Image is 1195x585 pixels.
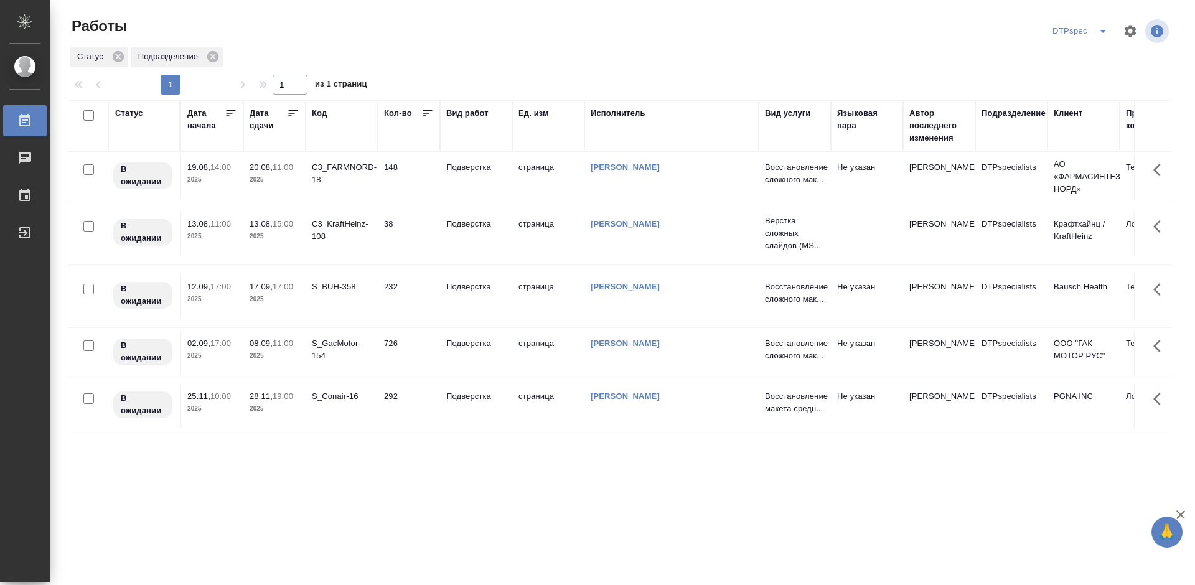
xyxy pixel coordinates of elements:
td: страница [512,212,584,255]
span: Работы [68,16,127,36]
p: 11:00 [210,219,231,228]
td: 726 [378,331,440,375]
td: Не указан [831,331,903,375]
p: 25.11, [187,391,210,401]
p: Подверстка [446,390,506,403]
div: Языковая пара [837,107,897,132]
p: В ожидании [121,283,165,307]
td: 38 [378,212,440,255]
div: split button [1049,21,1115,41]
td: DTPspecialists [975,384,1047,428]
td: страница [512,384,584,428]
p: 14:00 [210,162,231,172]
p: Bausch Health [1054,281,1113,293]
div: Исполнитель назначен, приступать к работе пока рано [112,281,174,310]
p: ООО "ГАК МОТОР РУС" [1054,337,1113,362]
div: Исполнитель назначен, приступать к работе пока рано [112,161,174,190]
p: Подверстка [446,161,506,174]
div: Статус [115,107,143,119]
p: 15:00 [273,219,293,228]
div: Клиент [1054,107,1082,119]
p: 08.09, [250,339,273,348]
button: Здесь прячутся важные кнопки [1146,155,1176,185]
td: Технический [1120,274,1192,318]
div: Код [312,107,327,119]
p: Восстановление сложного мак... [765,337,825,362]
div: S_BUH-358 [312,281,372,293]
div: Вид работ [446,107,489,119]
p: Восстановление сложного мак... [765,281,825,306]
td: [PERSON_NAME] [903,331,975,375]
div: Ед. изм [518,107,549,119]
button: Здесь прячутся важные кнопки [1146,331,1176,361]
p: В ожидании [121,392,165,417]
td: 292 [378,384,440,428]
p: 11:00 [273,339,293,348]
td: DTPspecialists [975,331,1047,375]
p: 13.08, [250,219,273,228]
span: Посмотреть информацию [1145,19,1171,43]
div: Исполнитель назначен, приступать к работе пока рано [112,390,174,419]
p: Подверстка [446,337,506,350]
div: S_GacMotor-154 [312,337,372,362]
td: Технический [1120,155,1192,199]
div: Дата сдачи [250,107,287,132]
p: 17:00 [210,282,231,291]
p: PGNA INC [1054,390,1113,403]
p: В ожидании [121,339,165,364]
p: 2025 [250,403,299,415]
td: [PERSON_NAME] [903,274,975,318]
p: Подверстка [446,218,506,230]
span: 🙏 [1156,519,1178,545]
a: [PERSON_NAME] [591,219,660,228]
td: Не указан [831,155,903,199]
p: Подразделение [138,50,202,63]
td: [PERSON_NAME] [903,384,975,428]
td: [PERSON_NAME] [903,212,975,255]
p: 2025 [187,174,237,186]
td: Не указан [831,384,903,428]
div: Кол-во [384,107,412,119]
td: Локализация [1120,384,1192,428]
p: 28.11, [250,391,273,401]
div: Статус [70,47,128,67]
div: Дата начала [187,107,225,132]
div: Проектная команда [1126,107,1186,132]
td: DTPspecialists [975,274,1047,318]
td: DTPspecialists [975,212,1047,255]
div: Исполнитель назначен, приступать к работе пока рано [112,218,174,247]
p: 19.08, [187,162,210,172]
div: C3_KraftHeinz-108 [312,218,372,243]
td: 148 [378,155,440,199]
button: 🙏 [1151,517,1183,548]
p: Верстка сложных слайдов (MS... [765,215,825,252]
td: 232 [378,274,440,318]
div: C3_FARMNORD-18 [312,161,372,186]
p: 2025 [250,293,299,306]
p: 02.09, [187,339,210,348]
span: Настроить таблицу [1115,16,1145,46]
p: Подверстка [446,281,506,293]
p: 2025 [250,350,299,362]
p: Восстановление макета средн... [765,390,825,415]
p: 2025 [187,403,237,415]
p: 2025 [250,230,299,243]
p: 11:00 [273,162,293,172]
td: DTPspecialists [975,155,1047,199]
div: Исполнитель назначен, приступать к работе пока рано [112,337,174,367]
td: [PERSON_NAME] [903,155,975,199]
button: Здесь прячутся важные кнопки [1146,274,1176,304]
p: В ожидании [121,163,165,188]
div: Вид услуги [765,107,811,119]
p: Восстановление сложного мак... [765,161,825,186]
p: 2025 [250,174,299,186]
p: 17:00 [273,282,293,291]
div: Подразделение [131,47,223,67]
a: [PERSON_NAME] [591,162,660,172]
td: Технический [1120,331,1192,375]
td: страница [512,274,584,318]
a: [PERSON_NAME] [591,282,660,291]
p: 12.09, [187,282,210,291]
p: 10:00 [210,391,231,401]
p: 2025 [187,293,237,306]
